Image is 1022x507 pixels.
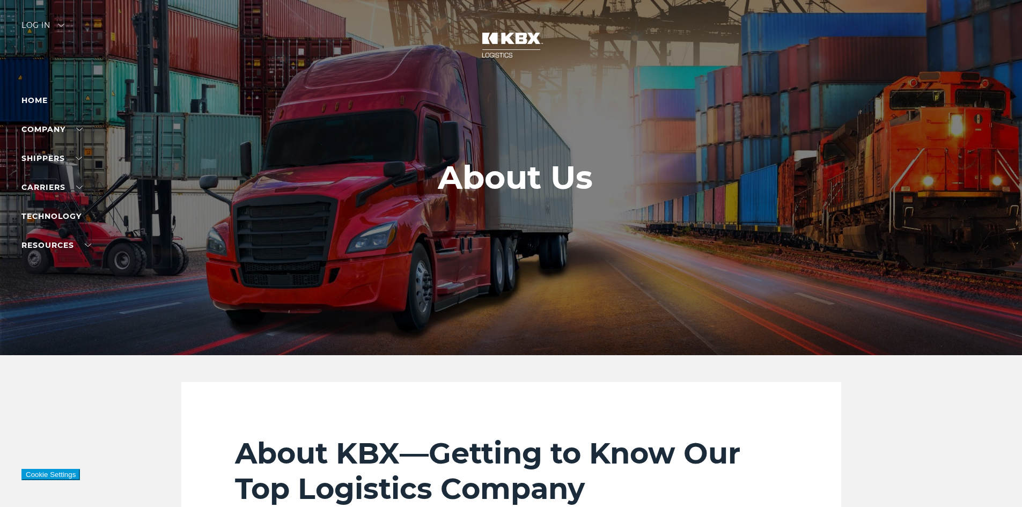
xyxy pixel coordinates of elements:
a: Technology [21,211,82,221]
a: RESOURCES [21,240,91,250]
a: SHIPPERS [21,153,82,163]
img: arrow [58,24,64,27]
a: Carriers [21,182,83,192]
button: Cookie Settings [21,469,80,480]
h1: About Us [438,159,593,196]
div: Log in [21,21,64,37]
h2: About KBX—Getting to Know Our Top Logistics Company [235,436,788,506]
a: Company [21,124,83,134]
img: kbx logo [471,21,552,69]
a: Home [21,95,48,105]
